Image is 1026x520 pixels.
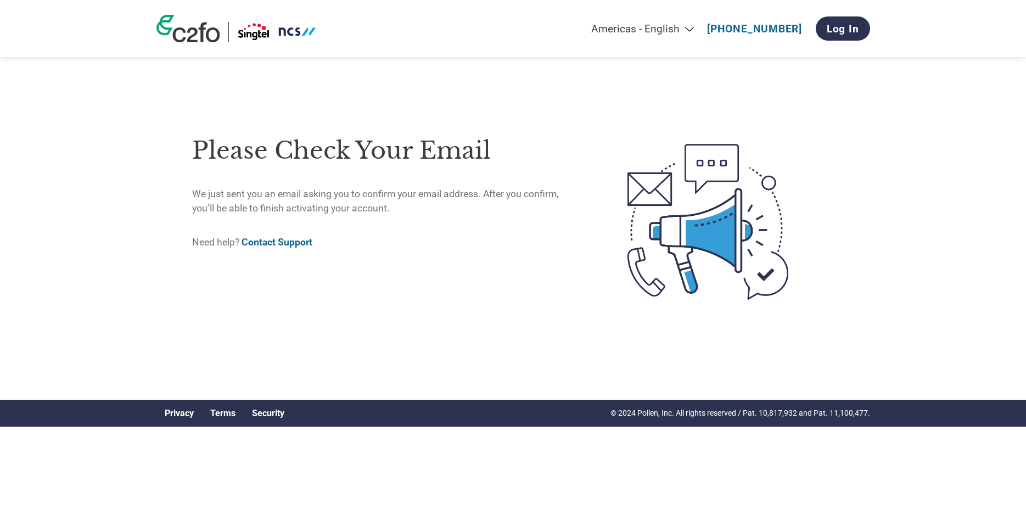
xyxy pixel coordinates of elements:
img: c2fo logo [156,15,220,42]
a: Contact Support [242,237,312,248]
a: Log In [816,16,870,41]
p: We just sent you an email asking you to confirm your email address. After you confirm, you’ll be ... [192,187,581,216]
a: Terms [210,408,236,418]
p: © 2024 Pollen, Inc. All rights reserved / Pat. 10,817,932 and Pat. 11,100,477. [610,407,870,419]
img: Singtel [237,22,317,42]
h1: Please check your email [192,133,581,169]
img: open-email [581,124,834,320]
a: [PHONE_NUMBER] [707,23,802,35]
p: Need help? [192,235,581,249]
a: Security [252,408,284,418]
a: Privacy [165,408,194,418]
